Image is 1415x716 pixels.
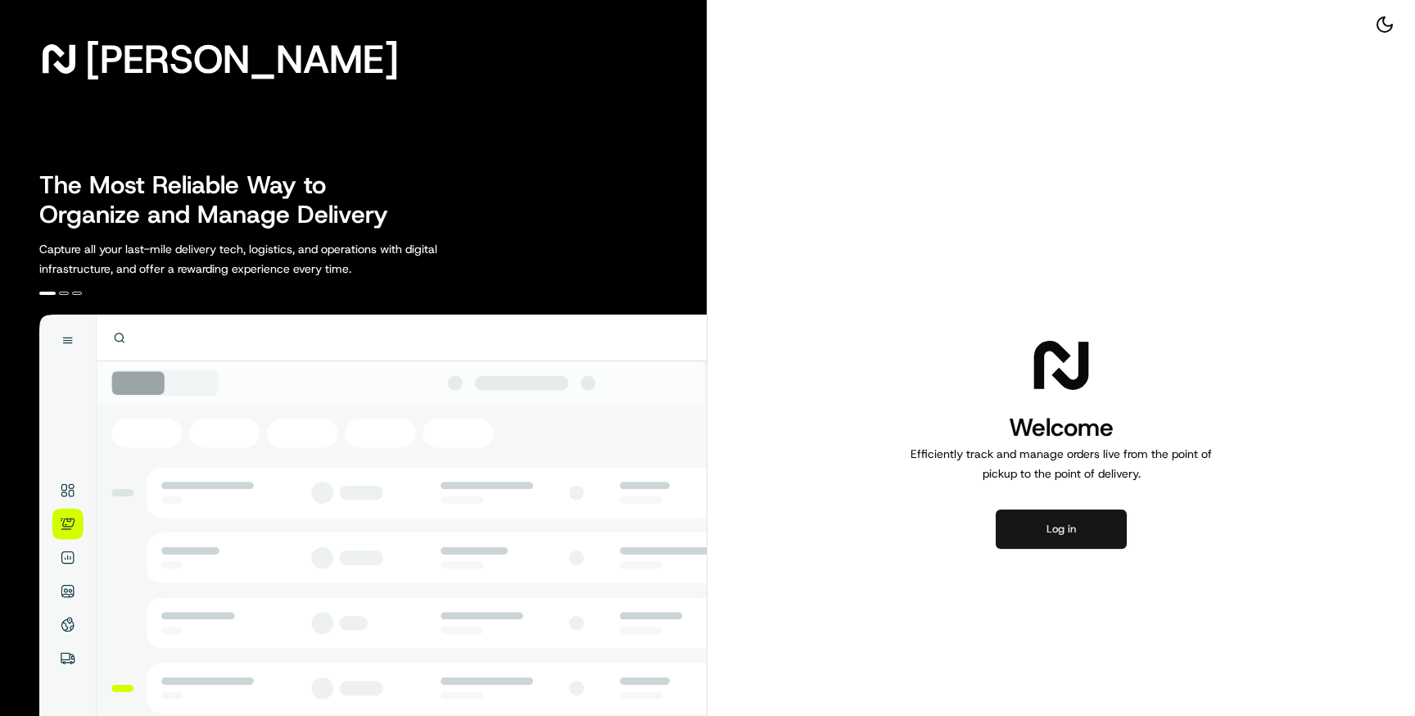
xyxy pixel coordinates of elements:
[904,444,1218,483] p: Efficiently track and manage orders live from the point of pickup to the point of delivery.
[904,411,1218,444] h1: Welcome
[39,239,511,279] p: Capture all your last-mile delivery tech, logistics, and operations with digital infrastructure, ...
[39,170,406,229] h2: The Most Reliable Way to Organize and Manage Delivery
[996,510,1127,549] button: Log in
[85,43,399,75] span: [PERSON_NAME]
